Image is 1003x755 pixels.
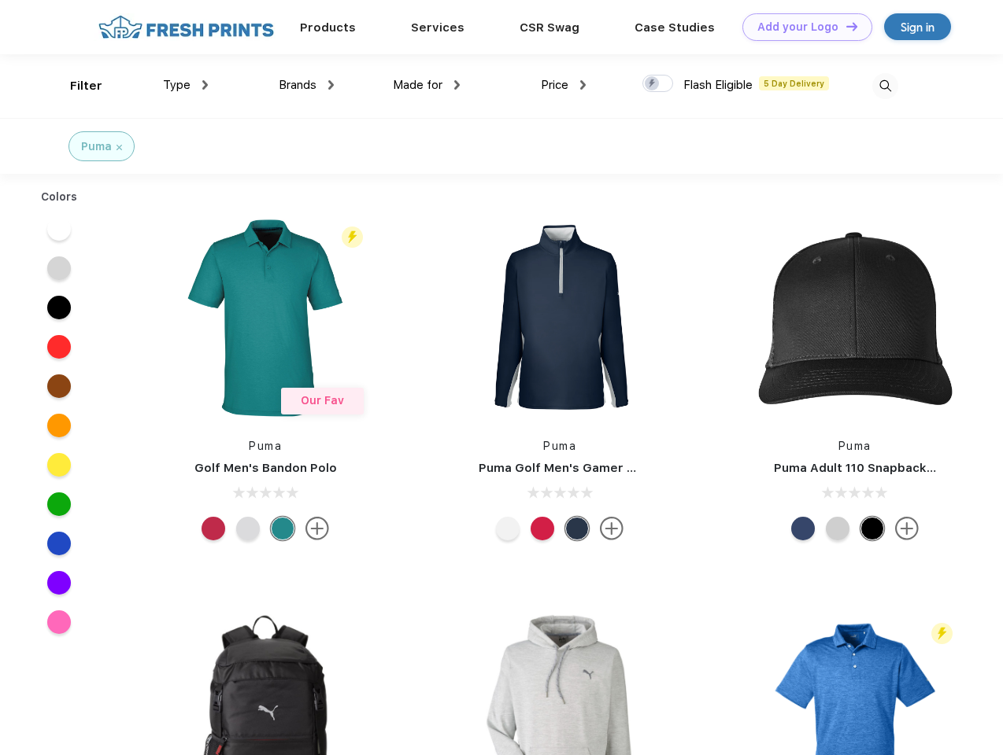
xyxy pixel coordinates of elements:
[29,189,90,205] div: Colors
[750,213,960,422] img: func=resize&h=266
[757,20,838,34] div: Add your Logo
[479,461,727,475] a: Puma Golf Men's Gamer Golf Quarter-Zip
[249,440,282,452] a: Puma
[163,78,191,92] span: Type
[455,213,664,422] img: func=resize&h=266
[901,18,935,36] div: Sign in
[301,394,344,407] span: Our Fav
[305,517,329,540] img: more.svg
[520,20,579,35] a: CSR Swag
[683,78,753,92] span: Flash Eligible
[300,20,356,35] a: Products
[279,78,316,92] span: Brands
[580,80,586,90] img: dropdown.png
[884,13,951,40] a: Sign in
[342,226,363,248] img: flash_active_toggle.svg
[826,517,849,540] div: Quarry Brt Whit
[328,80,334,90] img: dropdown.png
[759,76,829,90] span: 5 Day Delivery
[531,517,554,540] div: Ski Patrol
[194,461,337,475] a: Golf Men's Bandon Polo
[846,22,857,31] img: DT
[496,517,520,540] div: Bright White
[81,138,112,155] div: Puma
[861,517,884,540] div: Pma Blk Pma Blk
[895,517,919,540] img: more.svg
[541,78,568,92] span: Price
[543,440,576,452] a: Puma
[838,440,872,452] a: Puma
[565,517,589,540] div: Navy Blazer
[931,623,953,644] img: flash_active_toggle.svg
[117,145,122,150] img: filter_cancel.svg
[161,213,370,422] img: func=resize&h=266
[271,517,294,540] div: Green Lagoon
[202,80,208,90] img: dropdown.png
[600,517,624,540] img: more.svg
[70,77,102,95] div: Filter
[94,13,279,41] img: fo%20logo%202.webp
[236,517,260,540] div: High Rise
[393,78,442,92] span: Made for
[454,80,460,90] img: dropdown.png
[411,20,464,35] a: Services
[872,73,898,99] img: desktop_search.svg
[791,517,815,540] div: Peacoat with Qut Shd
[202,517,225,540] div: Ski Patrol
